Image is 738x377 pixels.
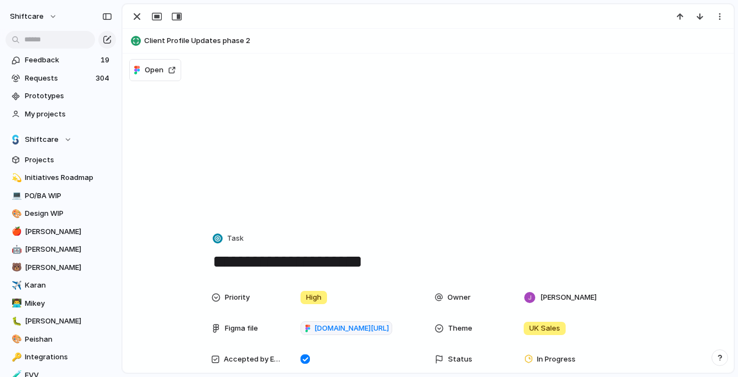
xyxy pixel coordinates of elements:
a: 🎨Peishan [6,331,116,348]
span: Requests [25,73,92,84]
span: In Progress [537,354,576,365]
button: 💫 [10,172,21,183]
span: Theme [448,323,472,334]
button: 🔑 [10,352,21,363]
span: Priority [225,292,250,303]
span: Accepted by Engineering [224,354,282,365]
a: Feedback19 [6,52,116,68]
button: Open [129,59,181,81]
span: Karan [25,280,112,291]
div: 🍎 [12,225,19,238]
a: [DOMAIN_NAME][URL] [301,321,392,336]
button: 🐻 [10,262,21,273]
a: 💫Initiatives Roadmap [6,169,116,186]
span: [PERSON_NAME] [25,244,112,255]
a: Requests304 [6,70,116,87]
a: 🐛[PERSON_NAME] [6,313,116,330]
span: Status [448,354,472,365]
div: ✈️ [12,279,19,292]
span: Owner [447,292,471,303]
a: 🎨Design WIP [6,205,116,222]
a: My projects [6,106,116,123]
a: 🤖[PERSON_NAME] [6,241,116,258]
span: [DOMAIN_NAME][URL] [314,323,389,334]
span: [PERSON_NAME] [25,226,112,237]
button: 💻 [10,190,21,201]
a: 👨‍💻Mikey [6,295,116,312]
a: Prototypes [6,88,116,104]
div: 💻 [12,189,19,202]
button: Task [210,231,247,247]
div: 👨‍💻 [12,297,19,310]
button: 🍎 [10,226,21,237]
button: 🎨 [10,208,21,219]
span: [PERSON_NAME] [25,262,112,273]
span: Design WIP [25,208,112,219]
span: Task [227,233,244,244]
a: 🍎[PERSON_NAME] [6,224,116,240]
span: 19 [101,55,112,66]
span: My projects [25,109,112,120]
div: 🔑 [12,351,19,364]
div: 🤖 [12,243,19,256]
button: 👨‍💻 [10,298,21,309]
a: 🔑Integrations [6,349,116,365]
button: Client Profile Updates phase 2 [128,32,729,50]
div: 🐻 [12,261,19,274]
span: [PERSON_NAME] [25,316,112,327]
span: UK Sales [529,323,560,334]
button: ✈️ [10,280,21,291]
span: Feedback [25,55,97,66]
span: Open [145,65,164,76]
span: Initiatives Roadmap [25,172,112,183]
a: Projects [6,152,116,168]
span: Client Profile Updates phase 2 [144,35,729,46]
a: ✈️Karan [6,277,116,294]
button: 🎨 [10,334,21,345]
button: 🐛 [10,316,21,327]
span: High [306,292,321,303]
span: PO/BA WIP [25,190,112,201]
button: Shiftcare [6,131,116,148]
span: Mikey [25,298,112,309]
span: Integrations [25,352,112,363]
span: shiftcare [10,11,44,22]
span: 304 [96,73,112,84]
a: 💻PO/BA WIP [6,188,116,204]
a: 🐻[PERSON_NAME] [6,259,116,276]
span: Projects [25,155,112,166]
div: 🎨 [12,333,19,346]
div: 🐛 [12,315,19,328]
div: 💫 [12,172,19,184]
div: 🎨 [12,208,19,220]
span: [PERSON_NAME] [540,292,597,303]
span: Shiftcare [25,134,59,145]
span: Peishan [25,334,112,345]
button: shiftcare [5,8,63,25]
span: Prototypes [25,91,112,102]
button: 🤖 [10,244,21,255]
span: Figma file [225,323,258,334]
